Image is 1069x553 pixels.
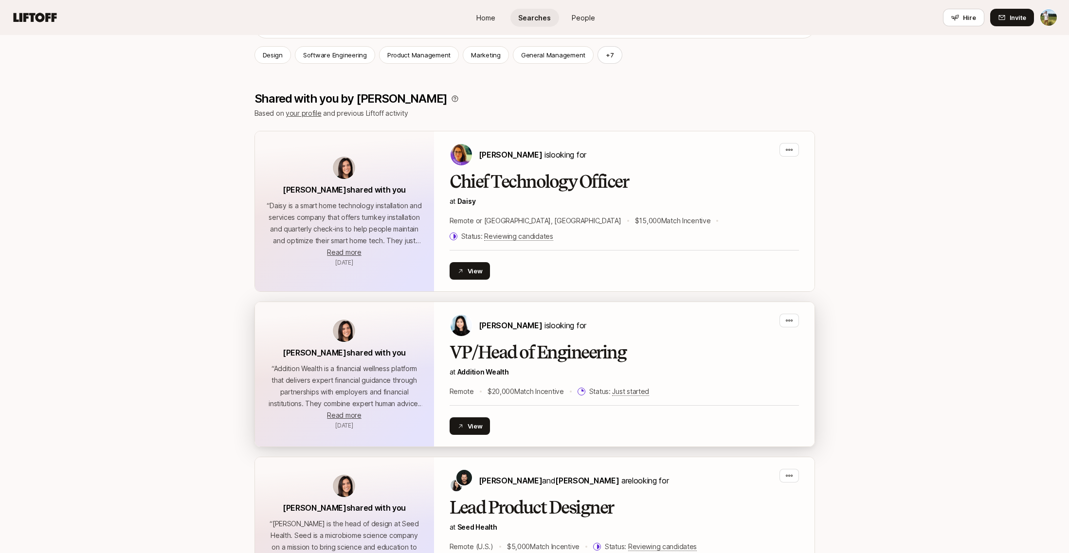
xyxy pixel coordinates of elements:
p: $15,000 Match Incentive [635,215,711,227]
p: is looking for [479,319,586,332]
span: [PERSON_NAME] shared with you [283,503,406,513]
img: avatar-url [333,320,355,342]
p: Status: [589,386,649,397]
img: Jennifer Lee [451,480,462,491]
img: Rebecca Hochreiter [451,144,472,165]
span: Hire [963,13,976,22]
span: Home [476,13,495,23]
a: People [559,9,608,27]
span: [PERSON_NAME] shared with you [283,185,406,195]
span: June 10, 2025 10:00am [335,259,353,266]
p: “ Addition Wealth is a financial wellness platform that delivers expert financial guidance throug... [267,363,422,410]
span: Invite [1010,13,1026,22]
span: [PERSON_NAME] [479,476,543,485]
p: Status: [605,541,697,553]
span: Just started [612,387,649,396]
span: [PERSON_NAME] [555,476,619,485]
span: [PERSON_NAME] [479,321,543,330]
a: your profile [286,109,322,117]
a: Seed Health [457,523,497,531]
h2: Lead Product Designer [450,498,799,517]
button: Invite [990,9,1034,26]
p: Status: [461,231,553,242]
button: View [450,262,490,280]
p: are looking for [479,474,669,487]
p: at [450,366,799,378]
p: “ Daisy is a smart home technology installation and services company that offers turnkey installa... [267,200,422,247]
img: Ben Grove [456,470,472,485]
button: Read more [327,410,361,421]
span: June 10, 2025 10:00am [335,422,353,429]
button: Hire [943,9,984,26]
span: Read more [327,248,361,256]
a: Daisy [457,197,476,205]
p: Marketing [471,50,501,60]
p: General Management [521,50,585,60]
img: avatar-url [333,157,355,179]
p: $5,000 Match Incentive [507,541,580,553]
button: View [450,417,490,435]
span: People [572,13,595,23]
span: [PERSON_NAME] shared with you [283,348,406,357]
span: Searches [518,13,551,23]
p: Remote (U.S.) [450,541,493,553]
span: Reviewing candidates [484,232,553,241]
h2: Chief Technology Officer [450,172,799,192]
h2: VP/Head of Engineering [450,343,799,362]
p: Design [263,50,283,60]
span: Reviewing candidates [628,542,697,551]
button: +7 [598,46,622,64]
span: Read more [327,411,361,419]
p: Remote [450,386,474,397]
img: Amy Chou [451,315,472,336]
button: Read more [327,247,361,258]
p: Shared with you by [PERSON_NAME] [254,92,448,106]
p: Software Engineering [303,50,367,60]
img: avatar-url [333,475,355,497]
p: Based on and previous Liftoff activity [254,107,815,119]
p: Product Management [387,50,451,60]
p: at [450,196,799,207]
span: and [542,476,619,485]
a: Searches [510,9,559,27]
img: Tyler Kieft [1040,9,1057,26]
p: Remote or [GEOGRAPHIC_DATA], [GEOGRAPHIC_DATA] [450,215,621,227]
p: $20,000 Match Incentive [488,386,564,397]
span: [PERSON_NAME] [479,150,543,160]
a: Home [462,9,510,27]
a: Addition Wealth [457,368,509,376]
button: Tyler Kieft [1040,9,1057,26]
p: is looking for [479,148,586,161]
p: at [450,521,799,533]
